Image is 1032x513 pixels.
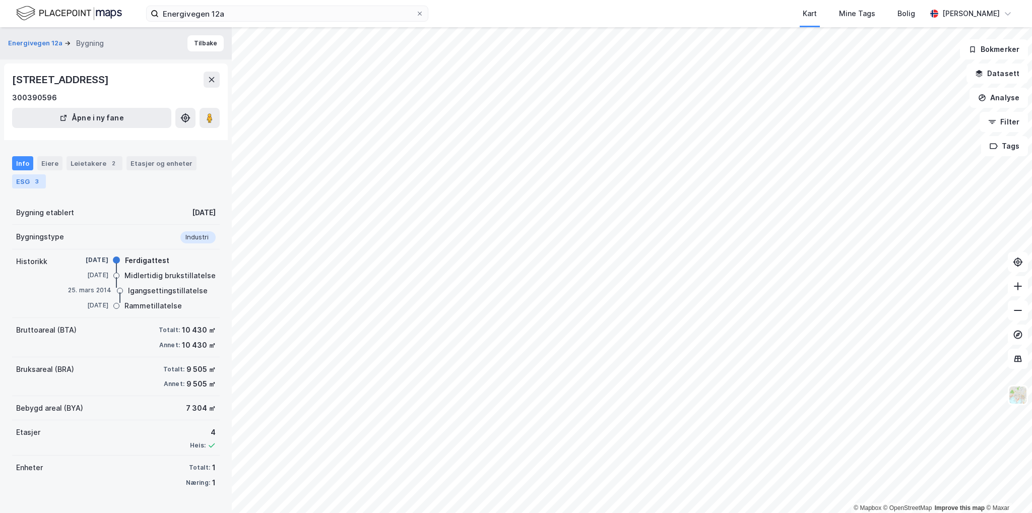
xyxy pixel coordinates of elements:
img: Z [1008,386,1027,405]
div: 1 [212,477,216,489]
div: Totalt: [163,365,184,373]
div: 4 [190,426,216,438]
div: Bruttoareal (BTA) [16,324,77,336]
div: ESG [12,174,46,188]
a: Mapbox [854,504,881,511]
button: Bokmerker [960,39,1028,59]
div: [STREET_ADDRESS] [12,72,111,88]
div: Bygningstype [16,231,64,243]
div: Leietakere [67,156,122,170]
div: 300390596 [12,92,57,104]
div: 25. mars 2014 [68,286,112,295]
div: Totalt: [159,326,180,334]
div: 9 505 ㎡ [186,363,216,375]
button: Datasett [966,63,1028,84]
img: logo.f888ab2527a4732fd821a326f86c7f29.svg [16,5,122,22]
a: OpenStreetMap [883,504,932,511]
div: Kart [803,8,817,20]
div: Annet: [159,341,180,349]
div: Eiere [37,156,62,170]
input: Søk på adresse, matrikkel, gårdeiere, leietakere eller personer [159,6,416,21]
div: Etasjer og enheter [131,159,192,168]
div: [DATE] [68,271,108,280]
div: Bygning etablert [16,207,74,219]
div: [DATE] [68,255,108,265]
div: Etasjer [16,426,40,438]
div: Historikk [16,255,47,268]
div: [PERSON_NAME] [942,8,1000,20]
div: 3 [32,176,42,186]
div: 2 [108,158,118,168]
div: Næring: [186,479,210,487]
div: Enheter [16,462,43,474]
div: Igangsettingstillatelse [128,285,208,297]
div: Bruksareal (BRA) [16,363,74,375]
div: 1 [212,462,216,474]
div: Kontrollprogram for chat [982,465,1032,513]
button: Åpne i ny fane [12,108,171,128]
button: Filter [980,112,1028,132]
div: Bolig [897,8,915,20]
button: Tilbake [187,35,224,51]
div: Annet: [164,380,184,388]
button: Energivegen 12a [8,38,64,48]
div: [DATE] [192,207,216,219]
div: Totalt: [189,464,210,472]
div: 7 304 ㎡ [186,402,216,414]
button: Analyse [970,88,1028,108]
iframe: Chat Widget [982,465,1032,513]
div: Bebygd areal (BYA) [16,402,83,414]
div: Ferdigattest [125,254,169,267]
div: Info [12,156,33,170]
div: Rammetillatelse [124,300,182,312]
div: 10 430 ㎡ [182,324,216,336]
div: Heis: [190,441,206,450]
div: Midlertidig brukstillatelse [124,270,216,282]
a: Improve this map [935,504,985,511]
div: 10 430 ㎡ [182,339,216,351]
div: [DATE] [68,301,108,310]
div: Bygning [76,37,104,49]
div: 9 505 ㎡ [186,378,216,390]
div: Mine Tags [839,8,875,20]
button: Tags [981,136,1028,156]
